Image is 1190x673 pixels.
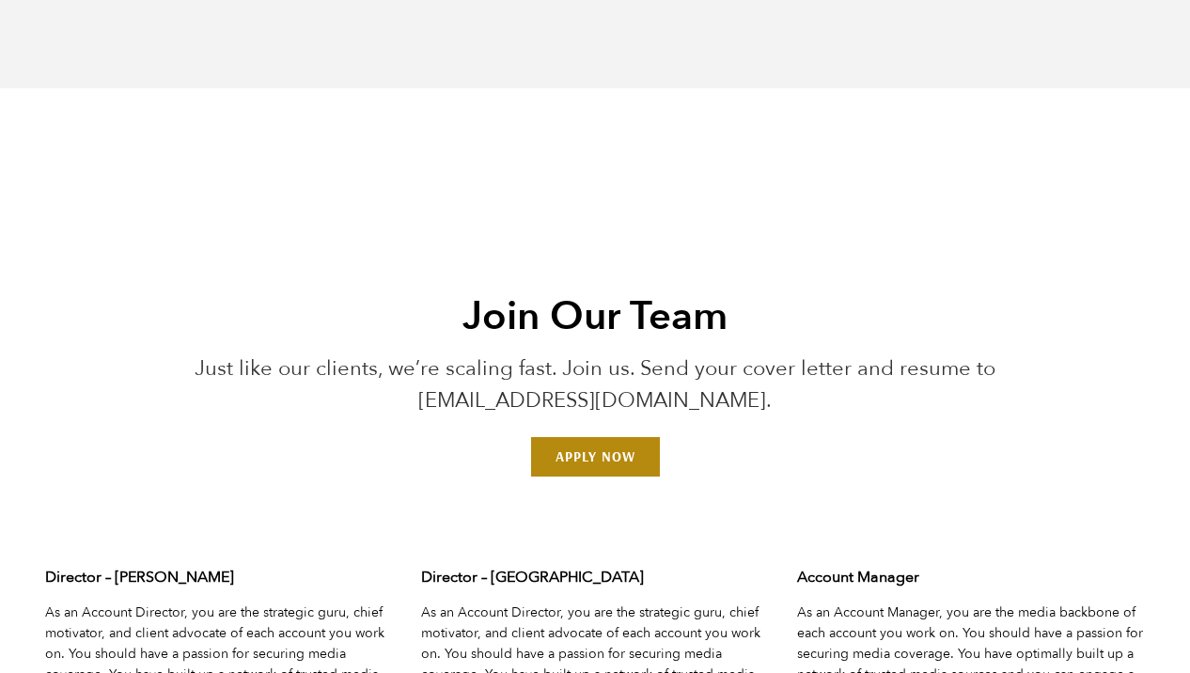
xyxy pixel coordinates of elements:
[531,437,660,477] a: Email us at jointheteam@treblepr.com
[421,567,769,587] h3: Director – [GEOGRAPHIC_DATA]
[797,567,1145,587] h3: Account Manager
[143,352,1047,416] p: Just like our clients, we’re scaling fast. Join us. Send your cover letter and resume to [EMAIL_A...
[45,567,393,587] h3: Director – [PERSON_NAME]
[143,290,1047,343] h2: Join Our Team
